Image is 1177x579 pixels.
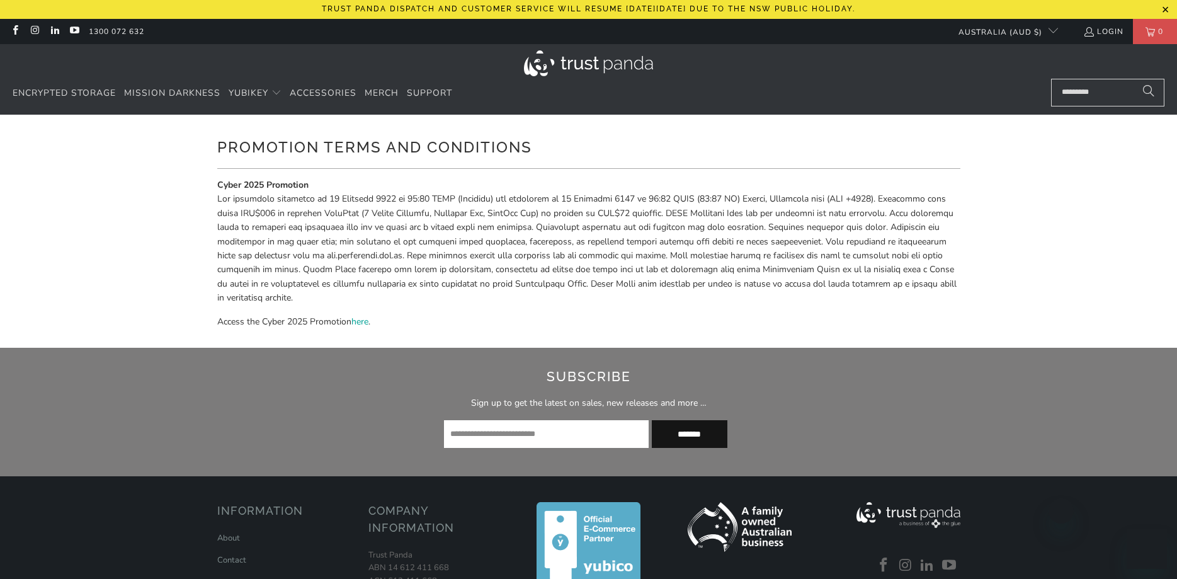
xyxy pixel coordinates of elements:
[239,367,937,387] h2: Subscribe
[217,316,370,328] span: Access the Cyber 2025 Promotion .
[217,179,309,191] strong: Cyber 2025 Promotion
[1133,79,1164,106] button: Search
[524,50,653,76] img: Trust Panda Australia
[229,87,268,99] span: YubiKey
[1127,529,1167,569] iframe: Button to launch messaging window
[1051,79,1164,106] input: Search...
[948,19,1058,44] button: Australia (AUD $)
[407,79,452,108] a: Support
[918,558,937,574] a: Trust Panda Australia on LinkedIn
[1155,19,1166,44] span: 0
[13,79,452,108] nav: Translation missing: en.navigation.header.main_nav
[1133,19,1177,44] a: 0
[124,79,220,108] a: Mission Darkness
[940,558,959,574] a: Trust Panda Australia on YouTube
[322,4,855,13] p: Trust Panda dispatch and customer service will resume [DATE][DATE] due to the NSW public holiday.
[69,26,79,37] a: Trust Panda Australia on YouTube
[124,87,220,99] span: Mission Darkness
[13,87,116,99] span: Encrypted Storage
[351,316,368,328] a: here
[365,79,399,108] a: Merch
[896,558,915,574] a: Trust Panda Australia on Instagram
[1083,25,1123,38] a: Login
[13,79,116,108] a: Encrypted Storage
[217,532,240,544] a: About
[407,87,452,99] span: Support
[217,134,960,159] h1: Promotion Terms and Conditions
[290,79,356,108] a: Accessories
[49,26,60,37] a: Trust Panda Australia on LinkedIn
[217,554,246,566] a: Contact
[239,396,937,410] p: Sign up to get the latest on sales, new releases and more …
[29,26,40,37] a: Trust Panda Australia on Instagram
[89,25,144,38] a: 1300 072 632
[9,26,20,37] a: Trust Panda Australia on Facebook
[365,87,399,99] span: Merch
[875,558,894,574] a: Trust Panda Australia on Facebook
[217,179,957,304] span: Lor ipsumdolo sitametco ad 19 Elitsedd 9922 ei 95:80 TEMP (Incididu) utl etdolorem al 15 Enimadmi...
[229,79,281,108] summary: YubiKey
[1049,498,1074,524] iframe: Close message
[290,87,356,99] span: Accessories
